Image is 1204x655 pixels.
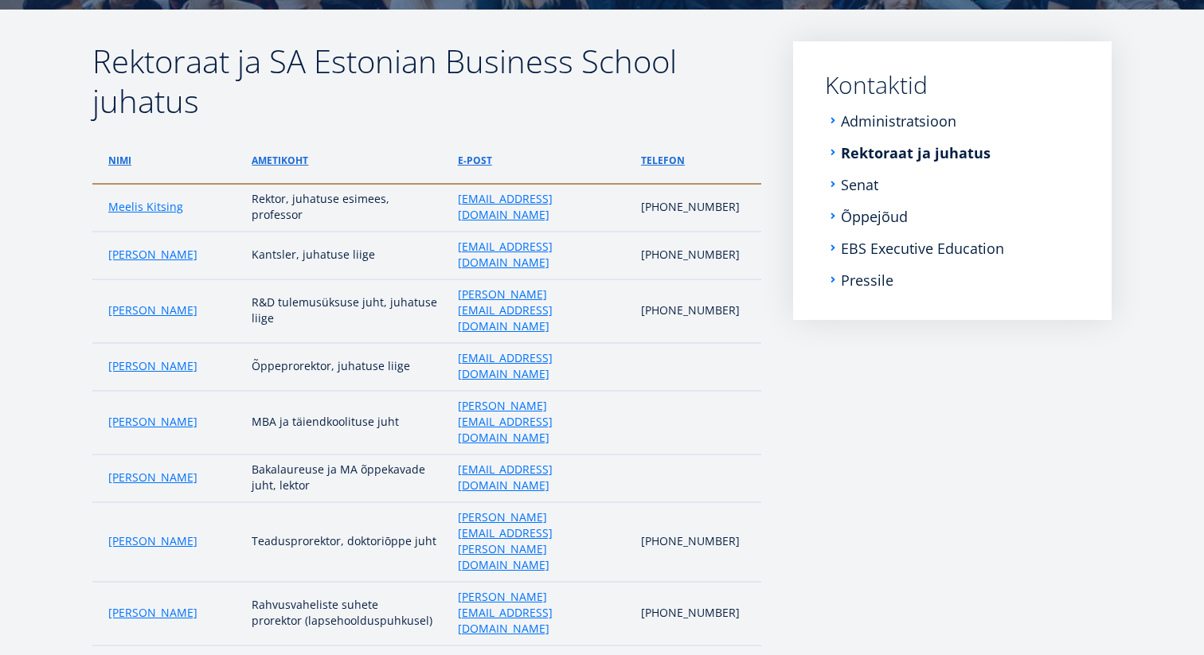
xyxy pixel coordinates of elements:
a: Pressile [841,272,893,288]
a: [EMAIL_ADDRESS][DOMAIN_NAME] [458,191,625,223]
h2: Rektoraat ja SA Estonian Business School juhatus [92,41,761,121]
a: [PERSON_NAME] [108,247,197,263]
td: Teadusprorektor, doktoriōppe juht [244,502,449,582]
a: Õppejõud [841,209,908,224]
a: ametikoht [252,153,308,169]
td: Õppeprorektor, juhatuse liige [244,343,449,391]
a: [PERSON_NAME][EMAIL_ADDRESS][PERSON_NAME][DOMAIN_NAME] [458,509,625,573]
td: R&D tulemusüksuse juht, juhatuse liige [244,279,449,343]
a: [PERSON_NAME][EMAIL_ADDRESS][DOMAIN_NAME] [458,589,625,637]
a: [PERSON_NAME] [108,302,197,318]
a: Administratsioon [841,113,956,129]
a: [PERSON_NAME][EMAIL_ADDRESS][DOMAIN_NAME] [458,398,625,446]
td: [PHONE_NUMBER] [633,279,761,343]
a: [PERSON_NAME] [108,358,197,374]
td: Kantsler, juhatuse liige [244,232,449,279]
a: Rektoraat ja juhatus [841,145,991,161]
a: Senat [841,177,878,193]
a: Meelis Kitsing [108,199,183,215]
a: Nimi [108,153,131,169]
a: [EMAIL_ADDRESS][DOMAIN_NAME] [458,239,625,271]
a: [PERSON_NAME][EMAIL_ADDRESS][DOMAIN_NAME] [458,287,625,334]
td: [PHONE_NUMBER] [633,502,761,582]
a: [EMAIL_ADDRESS][DOMAIN_NAME] [458,350,625,382]
p: [PHONE_NUMBER] [641,199,745,215]
p: Rektor, juhatuse esimees, professor [252,191,441,223]
a: Kontaktid [825,73,1080,97]
a: EBS Executive Education [841,240,1004,256]
a: [PERSON_NAME] [108,605,197,621]
a: [PERSON_NAME] [108,533,197,549]
a: [PERSON_NAME] [108,470,197,485]
a: [PERSON_NAME] [108,414,197,430]
a: e-post [458,153,492,169]
td: Rahvusvaheliste suhete prorektor (lapsehoolduspuhkusel) [244,582,449,645]
a: [EMAIL_ADDRESS][DOMAIN_NAME] [458,462,625,493]
td: [PHONE_NUMBER] [633,232,761,279]
td: Bakalaureuse ja MA õppekavade juht, lektor [244,454,449,502]
td: MBA ja täiendkoolituse juht [244,391,449,454]
a: telefon [641,153,685,169]
td: [PHONE_NUMBER] [633,582,761,645]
